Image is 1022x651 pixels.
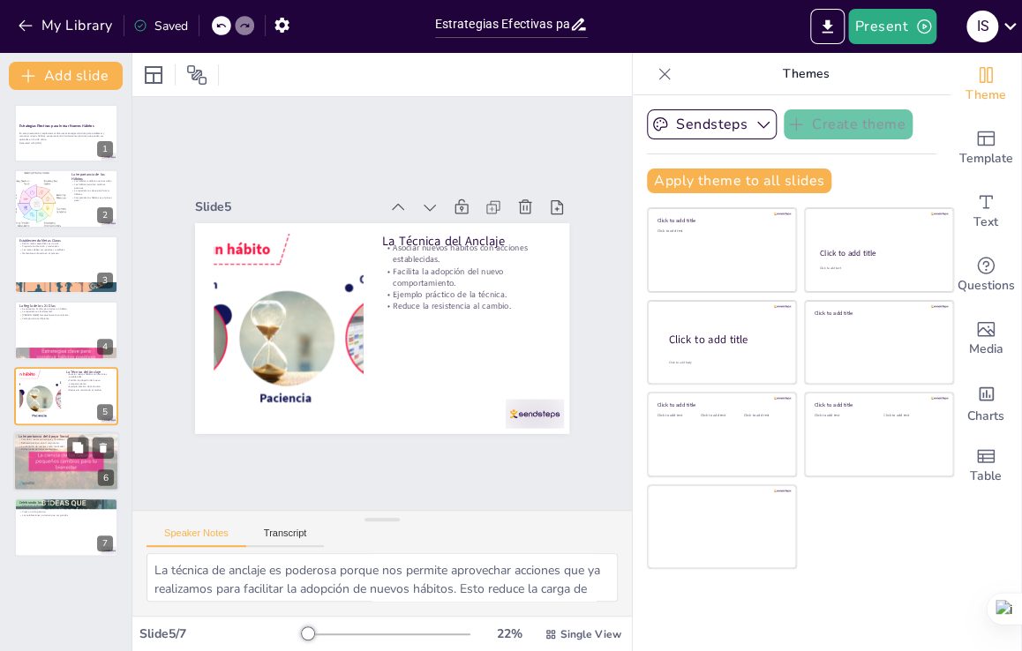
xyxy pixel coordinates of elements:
[19,313,113,317] p: [PERSON_NAME] temporal para la constancia.
[970,467,1002,486] span: Table
[9,62,123,90] button: Add slide
[669,332,782,347] div: Click to add title
[19,445,114,448] p: La rendición de cuentas como motivador.
[93,437,114,458] button: Delete Slide
[647,109,777,139] button: Sendsteps
[958,276,1015,296] span: Questions
[810,9,845,44] button: Export to PowerPoint
[66,388,113,392] p: Reduce la resistencia al cambio.
[97,207,113,223] div: 2
[14,301,118,359] div: 4
[966,86,1006,105] span: Theme
[19,311,113,314] p: La repetición es fundamental.
[19,244,113,248] p: Proporciona dirección y motivación.
[560,627,621,641] span: Single View
[784,109,913,139] button: Create theme
[19,507,113,511] p: Celebrar refuerza el comportamiento positivo.
[969,340,1003,359] span: Media
[19,504,113,507] p: Reconocer cada pequeño logro.
[387,267,554,341] p: Facilita la adopción del nuevo comportamiento.
[19,238,113,243] p: Estableciendo Metas Claras
[973,213,998,232] span: Text
[66,378,113,385] p: Facilita la adopción del nuevo comportamiento.
[488,625,530,642] div: 22 %
[71,196,113,202] p: Comprender los hábitos es el primer paso.
[883,413,939,417] div: Click to add text
[951,180,1021,243] div: Add text boxes
[951,370,1021,434] div: Add charts and graphs
[951,243,1021,307] div: Get real-time input from your audience
[19,434,114,439] p: La Importancia del Apoyo Social
[966,11,998,42] div: I S
[139,625,301,642] div: Slide 5 / 7
[19,317,113,320] p: Cada persona es diferente.
[66,385,113,388] p: Ejemplo práctico de la técnica.
[14,104,118,162] div: 1
[71,171,113,181] p: La Importancia de los Hábitos
[959,149,1013,168] span: Template
[19,251,113,255] p: Mantenerse enfocado en el proceso.
[14,498,118,556] div: 7
[139,61,168,89] div: Layout
[97,339,113,355] div: 4
[186,64,207,86] span: Position
[19,513,113,517] p: Las celebraciones no tienen que ser grandes.
[19,438,114,441] p: Compartir metas con amigos y familiares.
[14,367,118,425] div: 5
[399,236,565,304] p: La Técnica del Anclaje
[13,431,119,491] div: 6
[658,401,784,408] div: Click to add title
[231,146,411,219] div: Slide 5
[246,528,325,547] button: Transcript
[658,228,784,233] div: Click to add text
[19,123,94,128] strong: Estrategias Efectivas para Iniciar Nuevos Hábitos
[97,404,113,420] div: 5
[19,131,113,141] p: En esta presentación, exploraremos diversas estrategias efectivas para establecer y mantener nuev...
[679,53,933,95] p: Themes
[819,266,936,270] div: Click to add text
[19,500,113,505] p: Celebrando los Logros
[147,553,618,602] textarea: La técnica de anclaje es poderosa porque nos permite aprovechar acciones que ya realizamos para f...
[658,217,784,224] div: Click to add title
[98,469,114,485] div: 6
[19,303,113,309] p: La Regla de los 21 Días
[133,18,188,34] div: Saved
[951,116,1021,180] div: Add ready made slides
[815,309,941,316] div: Click to add title
[66,371,113,378] p: Asociar nuevos hábitos con acciones establecidas.
[97,535,113,551] div: 7
[815,401,941,408] div: Click to add title
[658,413,697,417] div: Click to add text
[951,53,1021,116] div: Change the overall theme
[815,413,870,417] div: Click to add text
[19,441,114,445] p: Refuerzo positivo en el compromiso.
[701,413,740,417] div: Click to add text
[67,437,88,458] button: Duplicate Slide
[19,307,113,311] p: Se necesitan 21 días para formar un hábito.
[19,447,114,451] p: Rodearse de personas alentadoras.
[19,242,113,245] p: Definir metas específicas es crucial.
[147,528,246,547] button: Speaker Notes
[647,168,831,193] button: Apply theme to all slides
[19,511,113,514] p: Crear un ciclo positivo.
[820,248,937,258] div: Click to add title
[951,307,1021,370] div: Add images, graphics, shapes or video
[71,183,113,189] p: Los hábitos permiten cambios positivos.
[394,245,561,319] p: Asociar nuevos hábitos con acciones establecidas.
[19,248,113,251] p: Las metas deben ser realistas y medibles.
[71,179,113,183] p: Los hábitos moldean nuestras vidas.
[951,434,1021,498] div: Add a table
[435,11,569,37] input: Insert title
[379,300,544,363] p: Reduce la resistencia al cambio.
[383,289,547,353] p: Ejemplo práctico de la técnica.
[97,141,113,157] div: 1
[14,169,118,228] div: 2
[71,189,113,195] p: La repetición es clave para formar hábitos.
[848,9,936,44] button: Present
[966,9,998,44] button: I S
[66,369,113,374] p: La Técnica del Anclaje
[744,413,784,417] div: Click to add text
[967,407,1004,426] span: Charts
[14,236,118,294] div: 3
[13,11,120,40] button: My Library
